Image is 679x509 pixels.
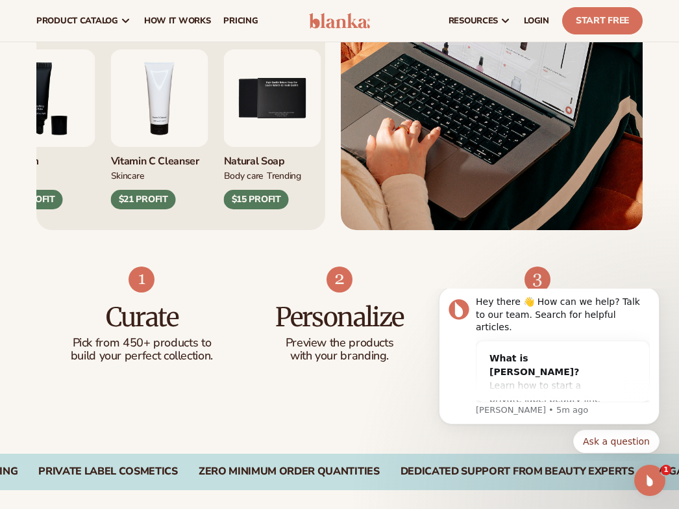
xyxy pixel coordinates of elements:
[38,465,178,478] div: PRIVATE LABEL COSMETICS
[562,7,643,34] a: Start Free
[111,147,208,168] div: Vitamin C Cleanser
[267,168,301,182] div: TRENDING
[70,92,181,129] span: Learn how to start a private label beauty line with [PERSON_NAME]
[401,465,634,478] div: DEDICATED SUPPORT FROM BEAUTY EXPERTS
[267,303,413,332] h3: Personalize
[69,303,215,332] h3: Curate
[661,465,671,475] span: 1
[224,168,264,182] div: BODY Care
[56,7,230,46] div: Hey there 👋 How can we help? Talk to our team. Search for helpful articles.
[111,190,176,209] div: $21 PROFIT
[199,465,380,478] div: ZERO MINIMUM ORDER QUANTITIES
[223,16,258,26] span: pricing
[224,49,321,147] img: Nature bar of soap.
[419,289,679,461] iframe: Intercom notifications message
[224,147,321,168] div: Natural Soap
[56,116,230,127] p: Message from Lee, sent 5m ago
[327,267,352,293] img: Shopify Image 8
[449,16,498,26] span: resources
[111,168,144,182] div: Skincare
[144,16,211,26] span: How It Works
[154,141,240,164] button: Quick reply: Ask a question
[111,49,208,147] img: Vitamin c cleanser.
[29,10,50,31] img: Profile image for Lee
[36,16,118,26] span: product catalog
[224,49,321,209] div: 5 / 9
[309,13,369,29] img: logo
[129,267,154,293] img: Shopify Image 7
[524,16,549,26] span: LOGIN
[57,53,204,142] div: What is [PERSON_NAME]?Learn how to start a private label beauty line with [PERSON_NAME]
[111,49,208,209] div: 4 / 9
[56,7,230,114] div: Message content
[224,190,289,209] div: $15 PROFIT
[70,63,191,90] div: What is [PERSON_NAME]?
[634,465,665,496] iframe: Intercom live chat
[525,267,550,293] img: Shopify Image 9
[69,337,215,363] p: Pick from 450+ products to build your perfect collection.
[267,337,413,350] p: Preview the products
[19,141,240,164] div: Quick reply options
[267,350,413,363] p: with your branding.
